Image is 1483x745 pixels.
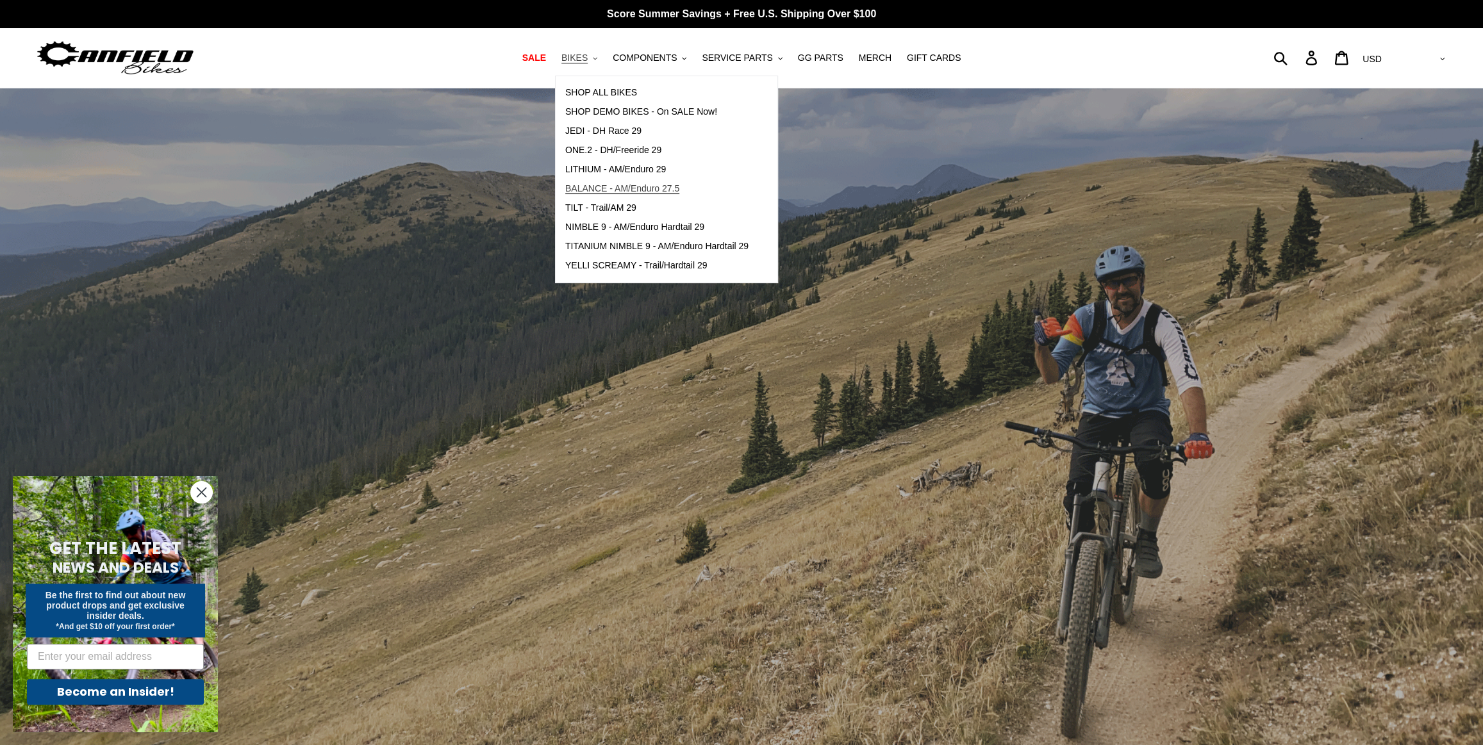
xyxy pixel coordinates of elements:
[791,49,850,67] a: GG PARTS
[606,49,693,67] button: COMPONENTS
[556,179,758,199] a: BALANCE - AM/Enduro 27.5
[900,49,968,67] a: GIFT CARDS
[556,102,758,122] a: SHOP DEMO BIKES - On SALE Now!
[565,183,679,194] span: BALANCE - AM/Enduro 27.5
[565,202,636,213] span: TILT - Trail/AM 29
[565,126,642,136] span: JEDI - DH Race 29
[522,53,546,63] span: SALE
[565,164,666,175] span: LITHIUM - AM/Enduro 29
[859,53,891,63] span: MERCH
[1280,44,1313,72] input: Search
[561,53,588,63] span: BIKES
[565,87,637,98] span: SHOP ALL BIKES
[27,644,204,669] input: Enter your email address
[46,590,186,621] span: Be the first to find out about new product drops and get exclusive insider deals.
[556,218,758,237] a: NIMBLE 9 - AM/Enduro Hardtail 29
[565,260,708,271] span: YELLI SCREAMY - Trail/Hardtail 29
[190,481,213,503] button: Close dialog
[556,237,758,256] a: TITANIUM NIMBLE 9 - AM/Enduro Hardtail 29
[27,679,204,705] button: Become an Insider!
[613,53,677,63] span: COMPONENTS
[695,49,788,67] button: SERVICE PARTS
[702,53,772,63] span: SERVICE PARTS
[556,256,758,275] a: YELLI SCREAMY - Trail/Hardtail 29
[555,49,604,67] button: BIKES
[556,199,758,218] a: TILT - Trail/AM 29
[565,106,717,117] span: SHOP DEMO BIKES - On SALE Now!
[565,145,661,156] span: ONE.2 - DH/Freeride 29
[798,53,843,63] span: GG PARTS
[516,49,552,67] a: SALE
[556,160,758,179] a: LITHIUM - AM/Enduro 29
[556,141,758,160] a: ONE.2 - DH/Freeride 29
[35,38,195,78] img: Canfield Bikes
[565,241,749,252] span: TITANIUM NIMBLE 9 - AM/Enduro Hardtail 29
[565,222,704,233] span: NIMBLE 9 - AM/Enduro Hardtail 29
[907,53,961,63] span: GIFT CARDS
[56,622,174,631] span: *And get $10 off your first order*
[556,83,758,102] a: SHOP ALL BIKES
[852,49,898,67] a: MERCH
[53,557,179,578] span: NEWS AND DEALS
[556,122,758,141] a: JEDI - DH Race 29
[49,537,181,560] span: GET THE LATEST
